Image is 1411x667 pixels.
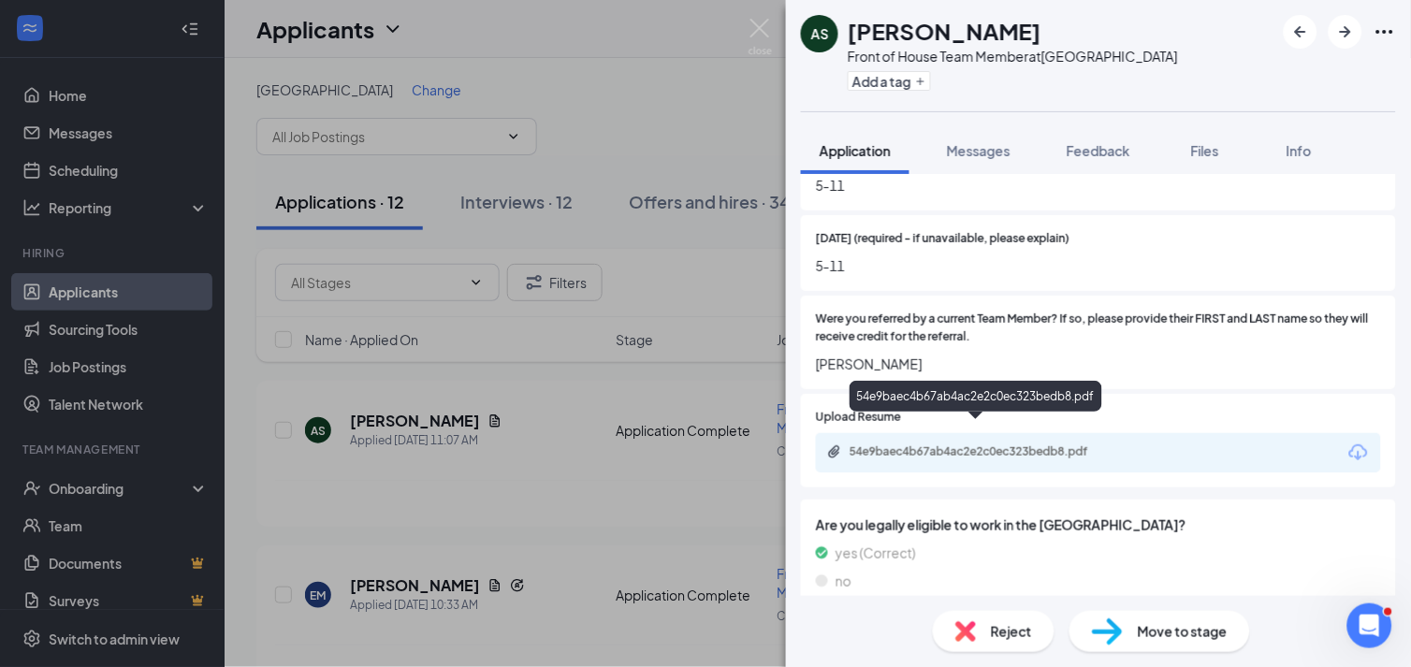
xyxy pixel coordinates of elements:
[827,444,842,459] svg: Paperclip
[1374,21,1396,43] svg: Ellipses
[947,142,1011,159] span: Messages
[1287,142,1312,159] span: Info
[816,255,1381,276] span: 5-11
[848,15,1041,47] h1: [PERSON_NAME]
[850,381,1102,412] div: 54e9baec4b67ab4ac2e2c0ec323bedb8.pdf
[991,621,1032,642] span: Reject
[827,444,1130,462] a: Paperclip54e9baec4b67ab4ac2e2c0ec323bedb8.pdf
[1347,442,1370,464] svg: Download
[811,24,829,43] div: AS
[1067,142,1130,159] span: Feedback
[848,71,931,91] button: PlusAdd a tag
[816,409,901,427] span: Upload Resume
[836,571,851,591] span: no
[915,76,926,87] svg: Plus
[1138,621,1228,642] span: Move to stage
[816,230,1069,248] span: [DATE] (required - if unavailable, please explain)
[1289,21,1312,43] svg: ArrowLeftNew
[850,444,1112,459] div: 54e9baec4b67ab4ac2e2c0ec323bedb8.pdf
[1329,15,1362,49] button: ArrowRight
[816,354,1381,374] span: [PERSON_NAME]
[1191,142,1219,159] span: Files
[816,515,1381,535] span: Are you legally eligible to work in the [GEOGRAPHIC_DATA]?
[1284,15,1317,49] button: ArrowLeftNew
[816,175,1381,196] span: 5-11
[820,142,891,159] span: Application
[816,311,1381,346] span: Were you referred by a current Team Member? If so, please provide their FIRST and LAST name so th...
[836,543,916,563] span: yes (Correct)
[848,47,1178,65] div: Front of House Team Member at [GEOGRAPHIC_DATA]
[1347,603,1392,648] iframe: Intercom live chat
[1334,21,1357,43] svg: ArrowRight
